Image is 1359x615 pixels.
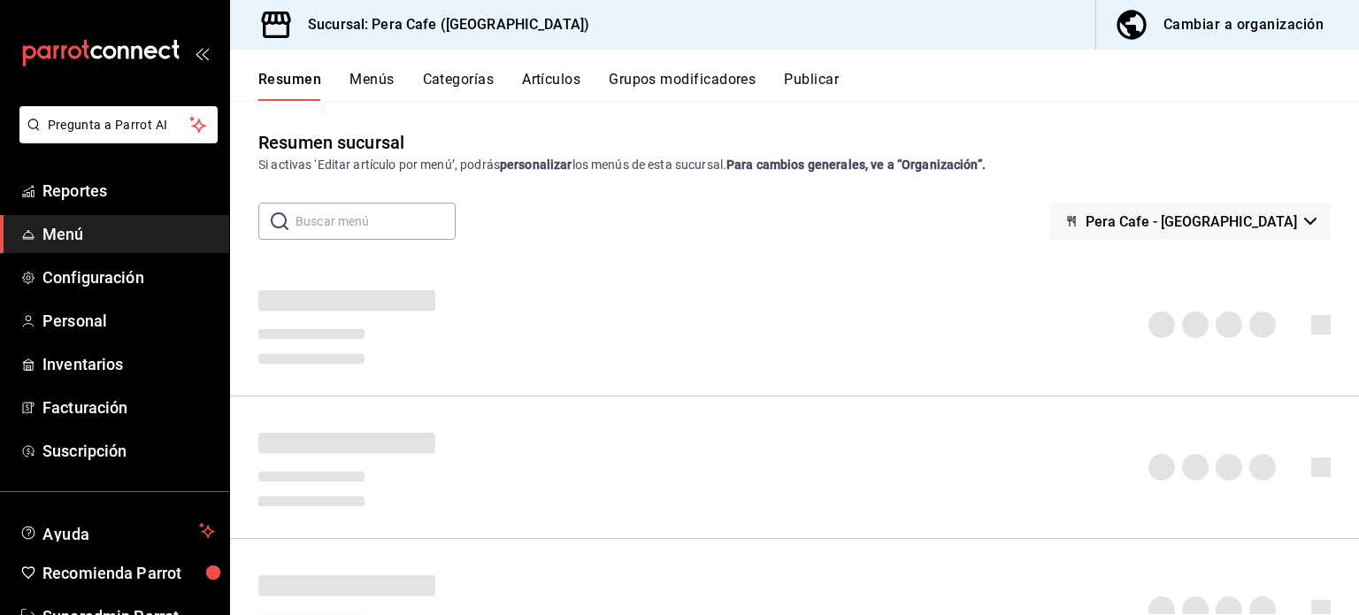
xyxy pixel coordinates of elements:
[258,129,404,156] div: Resumen sucursal
[258,156,1331,174] div: Si activas ‘Editar artículo por menú’, podrás los menús de esta sucursal.
[42,439,215,463] span: Suscripción
[258,71,1359,101] div: navigation tabs
[1163,12,1324,37] div: Cambiar a organización
[609,71,756,101] button: Grupos modificadores
[42,265,215,289] span: Configuración
[42,352,215,376] span: Inventarios
[12,128,218,147] a: Pregunta a Parrot AI
[726,158,986,172] strong: Para cambios generales, ve a “Organización”.
[296,204,456,239] input: Buscar menú
[42,520,192,542] span: Ayuda
[42,396,215,419] span: Facturación
[522,71,580,101] button: Artículos
[349,71,394,101] button: Menús
[500,158,572,172] strong: personalizar
[42,179,215,203] span: Reportes
[784,71,839,101] button: Publicar
[294,14,589,35] h3: Sucursal: Pera Cafe ([GEOGRAPHIC_DATA])
[1050,203,1331,240] button: Pera Cafe - [GEOGRAPHIC_DATA]
[42,561,215,585] span: Recomienda Parrot
[1086,213,1297,230] span: Pera Cafe - [GEOGRAPHIC_DATA]
[42,309,215,333] span: Personal
[423,71,495,101] button: Categorías
[19,106,218,143] button: Pregunta a Parrot AI
[258,71,321,101] button: Resumen
[48,116,190,135] span: Pregunta a Parrot AI
[195,46,209,60] button: open_drawer_menu
[42,222,215,246] span: Menú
